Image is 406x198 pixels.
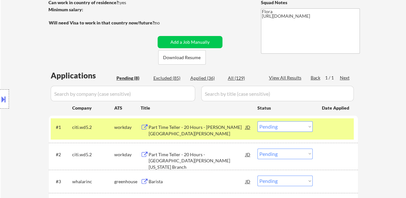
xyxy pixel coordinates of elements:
[269,75,303,81] div: View All Results
[153,75,186,81] div: Excluded (85)
[322,105,350,111] div: Date Applied
[56,178,67,185] div: #3
[245,148,251,160] div: JD
[311,75,321,81] div: Back
[158,50,206,65] button: Download Resume
[257,102,313,113] div: Status
[325,75,340,81] div: 1 / 1
[228,75,260,81] div: All (129)
[190,75,222,81] div: Applied (36)
[158,36,222,48] button: Add a Job Manually
[117,75,149,81] div: Pending (8)
[340,75,350,81] div: Next
[141,105,251,111] div: Title
[201,86,354,101] input: Search by title (case sensitive)
[245,175,251,187] div: JD
[149,124,246,137] div: Part Time Teller - 20 Hours - [PERSON_NAME][GEOGRAPHIC_DATA][PERSON_NAME]
[114,124,141,130] div: workday
[51,86,195,101] input: Search by company (case sensitive)
[149,178,246,185] div: Barista
[149,151,246,170] div: Part Time Teller - 20 Hours - [GEOGRAPHIC_DATA][PERSON_NAME] [US_STATE] Branch
[49,20,156,25] strong: Will need Visa to work in that country now/future?:
[48,7,83,12] strong: Minimum salary:
[245,121,251,133] div: JD
[114,178,141,185] div: greenhouse
[114,105,141,111] div: ATS
[72,178,114,185] div: whalarinc
[114,151,141,158] div: workday
[155,20,173,26] div: no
